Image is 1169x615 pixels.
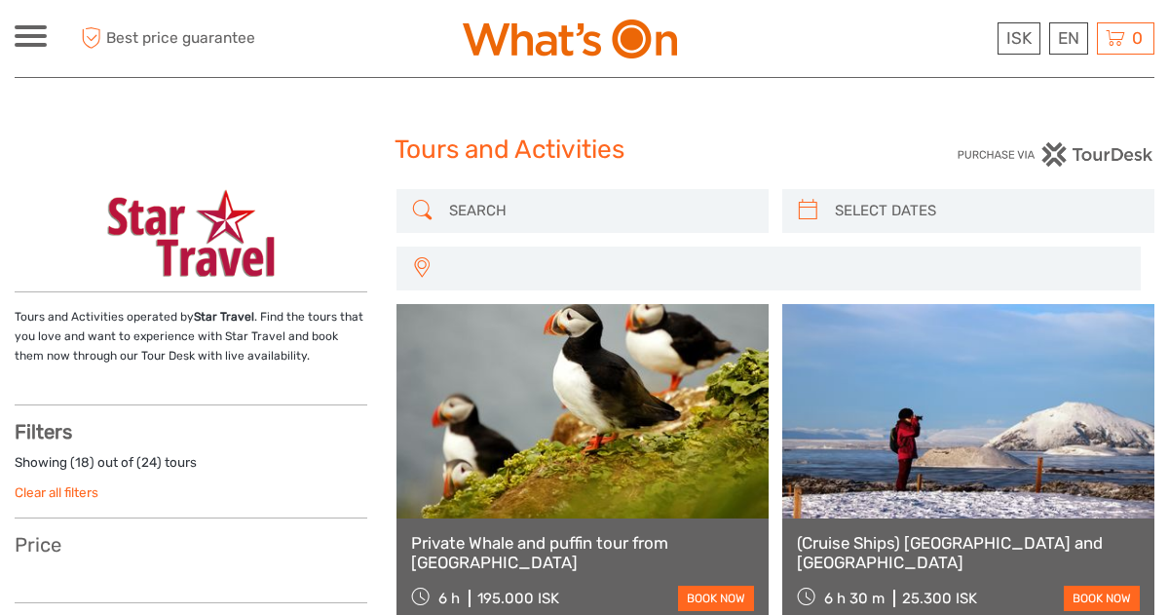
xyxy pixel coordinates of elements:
span: 6 h [438,590,460,607]
input: SELECT DATES [827,194,1145,228]
span: ISK [1006,28,1032,48]
div: EN [1049,22,1088,55]
span: 6 h 30 m [824,590,885,607]
img: 211-1_logo_thumbnail.png [107,189,275,277]
strong: Filters [15,420,72,443]
p: Tours and Activities operated by . Find the tours that you love and want to experience with Star ... [15,307,367,366]
span: 0 [1129,28,1146,48]
a: Private Whale and puffin tour from [GEOGRAPHIC_DATA] [411,533,754,573]
img: What's On [463,19,677,58]
a: book now [678,586,754,611]
span: 25.300 ISK [902,590,977,607]
span: Best price guarantee [76,22,300,55]
h3: Price [15,533,367,557]
img: PurchaseViaTourDesk.png [957,142,1154,167]
h1: Tours and Activities [395,135,774,166]
a: book now [1064,586,1140,611]
a: (Cruise Ships) [GEOGRAPHIC_DATA] and [GEOGRAPHIC_DATA] [797,533,1140,573]
input: SEARCH [441,194,759,228]
span: 195.000 ISK [477,590,559,607]
label: 18 [75,453,90,472]
strong: Star Travel [194,310,254,324]
div: Showing ( ) out of ( ) tours [15,453,367,483]
label: 24 [141,453,157,472]
a: Clear all filters [15,484,98,500]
